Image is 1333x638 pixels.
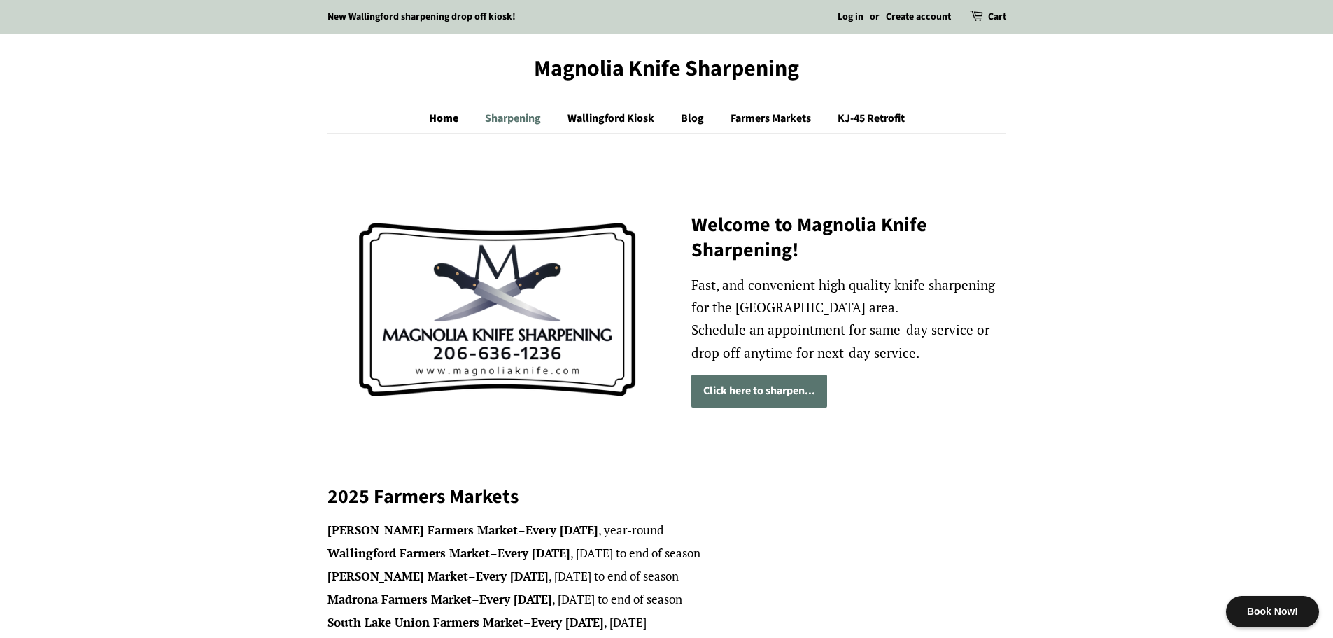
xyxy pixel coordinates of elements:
[886,10,951,24] a: Create account
[327,545,490,561] strong: Wallingford Farmers Market
[327,590,1006,610] li: – , [DATE] to end of season
[557,104,668,133] a: Wallingford Kiosk
[327,484,1006,509] h2: 2025 Farmers Markets
[429,104,472,133] a: Home
[691,212,1006,263] h2: Welcome to Magnolia Knife Sharpening!
[474,104,555,133] a: Sharpening
[870,9,880,26] li: or
[691,274,1006,364] p: Fast, and convenient high quality knife sharpening for the [GEOGRAPHIC_DATA] area. Schedule an ap...
[327,543,1006,564] li: – , [DATE] to end of season
[327,567,1006,587] li: – , [DATE] to end of season
[479,591,552,607] strong: Every [DATE]
[1226,596,1319,627] div: Book Now!
[838,10,863,24] a: Log in
[498,545,570,561] strong: Every [DATE]
[827,104,905,133] a: KJ-45 Retrofit
[327,613,1006,633] li: – , [DATE]
[327,614,523,630] strong: South Lake Union Farmers Market
[476,568,549,584] strong: Every [DATE]
[327,520,1006,541] li: – , year-round
[670,104,718,133] a: Blog
[327,591,472,607] strong: Madrona Farmers Market
[327,522,518,538] strong: [PERSON_NAME] Farmers Market
[531,614,604,630] strong: Every [DATE]
[526,522,598,538] strong: Every [DATE]
[327,55,1006,82] a: Magnolia Knife Sharpening
[988,9,1006,26] a: Cart
[691,375,827,408] a: Click here to sharpen...
[327,568,468,584] strong: [PERSON_NAME] Market
[720,104,825,133] a: Farmers Markets
[327,10,516,24] a: New Wallingford sharpening drop off kiosk!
